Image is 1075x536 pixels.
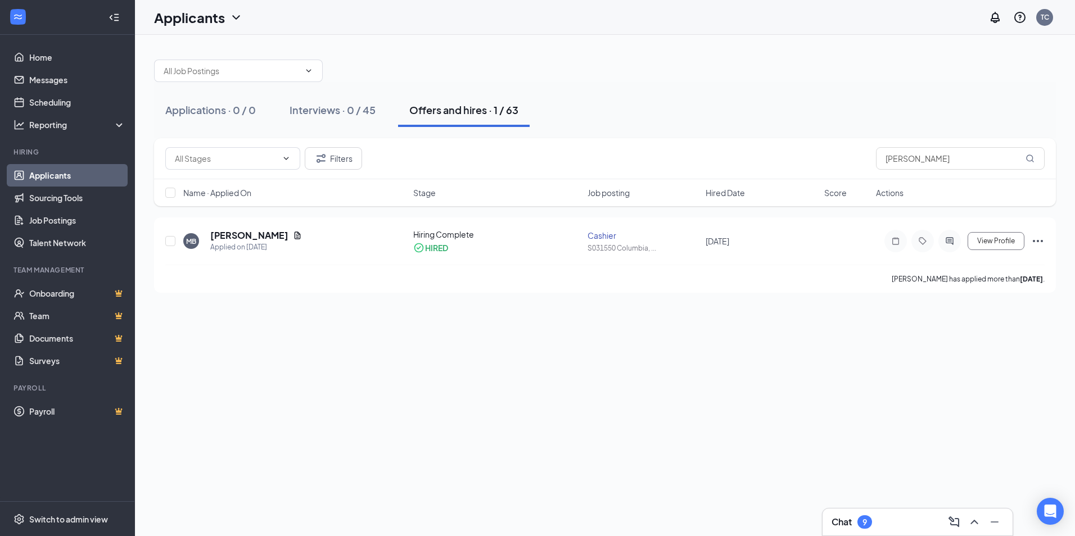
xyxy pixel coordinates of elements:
[314,152,328,165] svg: Filter
[183,187,251,198] span: Name · Applied On
[210,229,288,242] h5: [PERSON_NAME]
[29,305,125,327] a: TeamCrown
[29,400,125,423] a: PayrollCrown
[229,11,243,24] svg: ChevronDown
[29,327,125,349] a: DocumentsCrown
[876,187,904,198] span: Actions
[109,12,120,23] svg: Collapse
[29,69,125,91] a: Messages
[988,515,1001,529] svg: Minimize
[290,103,376,117] div: Interviews · 0 / 45
[824,187,847,198] span: Score
[29,91,125,113] a: Scheduling
[29,46,125,69] a: Home
[29,514,108,525] div: Switch to admin view
[13,147,123,157] div: Hiring
[968,515,981,529] svg: ChevronUp
[588,187,630,198] span: Job posting
[1037,498,1064,525] div: Open Intercom Messenger
[413,187,436,198] span: Stage
[165,103,256,117] div: Applications · 0 / 0
[13,383,123,393] div: Payroll
[186,237,196,246] div: MB
[282,154,291,163] svg: ChevronDown
[13,514,25,525] svg: Settings
[413,242,424,253] svg: CheckmarkCircle
[13,119,25,130] svg: Analysis
[968,232,1024,250] button: View Profile
[29,164,125,187] a: Applicants
[1020,275,1043,283] b: [DATE]
[943,237,956,246] svg: ActiveChat
[29,282,125,305] a: OnboardingCrown
[29,119,126,130] div: Reporting
[965,513,983,531] button: ChevronUp
[13,265,123,275] div: Team Management
[706,187,745,198] span: Hired Date
[892,274,1045,284] p: [PERSON_NAME] has applied more than .
[1031,234,1045,248] svg: Ellipses
[1013,11,1027,24] svg: QuestionInfo
[986,513,1004,531] button: Minimize
[876,147,1045,170] input: Search in offers and hires
[889,237,902,246] svg: Note
[12,11,24,22] svg: WorkstreamLogo
[29,209,125,231] a: Job Postings
[154,8,225,27] h1: Applicants
[945,513,963,531] button: ComposeMessage
[947,515,961,529] svg: ComposeMessage
[1041,12,1049,22] div: TC
[29,187,125,209] a: Sourcing Tools
[29,349,125,372] a: SurveysCrown
[164,65,300,77] input: All Job Postings
[588,243,699,253] div: S031550 Columbia, ...
[304,66,313,75] svg: ChevronDown
[977,237,1015,245] span: View Profile
[988,11,1002,24] svg: Notifications
[862,517,867,527] div: 9
[210,242,302,253] div: Applied on [DATE]
[588,230,699,241] div: Cashier
[293,231,302,240] svg: Document
[425,242,448,253] div: HIRED
[305,147,362,170] button: Filter Filters
[175,152,277,165] input: All Stages
[413,229,581,240] div: Hiring Complete
[1026,154,1035,163] svg: MagnifyingGlass
[706,236,729,246] span: [DATE]
[832,516,852,528] h3: Chat
[916,237,929,246] svg: Tag
[409,103,518,117] div: Offers and hires · 1 / 63
[29,231,125,254] a: Talent Network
